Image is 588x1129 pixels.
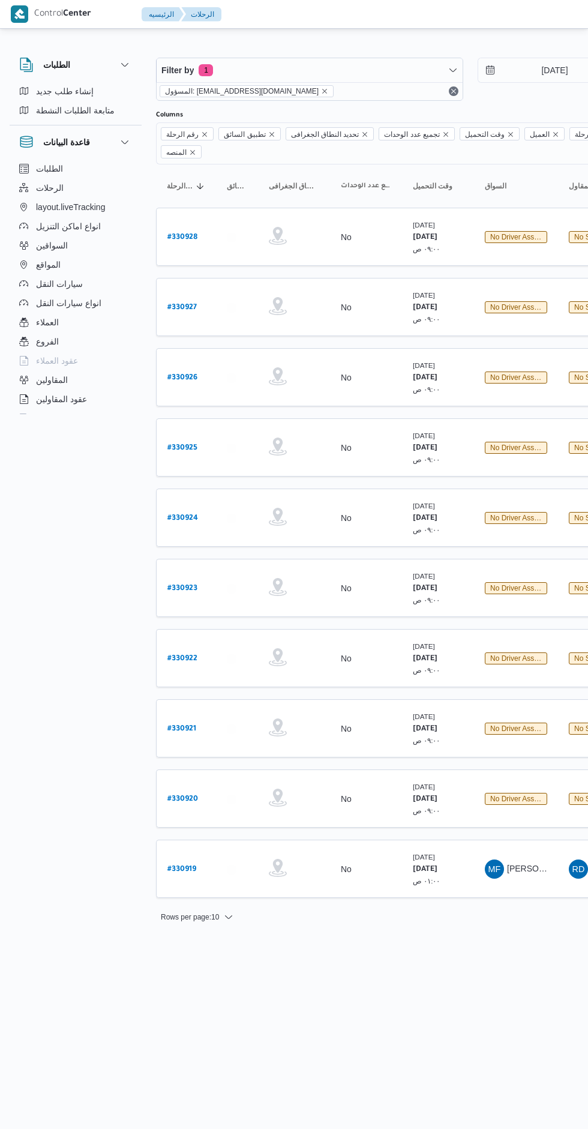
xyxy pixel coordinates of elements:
[160,85,334,97] span: المسؤول: mostafa.elrouby@illa.com.eg
[264,176,324,196] button: تحديد النطاق الجغرافى
[196,181,205,191] svg: Sorted in descending order
[341,653,352,664] div: No
[14,255,137,274] button: المواقع
[569,860,588,879] div: Rajh Dhba Muhni Msaad
[43,58,70,72] h3: الطلبات
[488,860,501,879] span: MF
[413,502,435,510] small: [DATE]
[167,510,198,526] a: #330924
[201,131,208,138] button: Remove رقم الرحلة from selection in this group
[485,793,547,805] span: No Driver Assigned
[446,84,461,98] button: Remove
[19,58,132,72] button: الطلبات
[413,783,435,790] small: [DATE]
[14,351,137,370] button: عقود العملاء
[156,110,183,120] label: Columns
[161,910,219,924] span: Rows per page : 10
[341,442,352,453] div: No
[167,181,193,191] span: رقم الرحلة; Sorted in descending order
[413,877,440,885] small: ٠١:٠٠ ص
[341,181,391,191] span: تجميع عدد الوحدات
[341,232,352,242] div: No
[413,853,435,861] small: [DATE]
[268,131,275,138] button: Remove تطبيق السائق from selection in this group
[460,127,520,140] span: وقت التحميل
[485,181,506,191] span: السواق
[167,299,197,315] a: #330927
[413,304,437,312] b: [DATE]
[485,372,547,384] span: No Driver Assigned
[36,181,64,195] span: الرحلات
[19,135,132,149] button: قاعدة البيانات
[572,860,585,879] span: RD
[222,176,252,196] button: تطبيق السائق
[480,176,552,196] button: السواق
[167,444,197,453] b: # 330925
[413,807,440,814] small: ٠٩:٠٠ ص
[341,513,352,523] div: No
[218,127,280,140] span: تطبيق السائق
[167,374,197,382] b: # 330926
[10,159,142,419] div: قاعدة البيانات
[36,334,59,349] span: الفروع
[14,178,137,197] button: الرحلات
[413,572,435,580] small: [DATE]
[465,128,505,141] span: وقت التحميل
[408,176,468,196] button: وقت التحميل
[485,442,547,454] span: No Driver Assigned
[485,231,547,243] span: No Driver Assigned
[485,582,547,594] span: No Driver Assigned
[224,128,265,141] span: تطبيق السائق
[167,861,196,877] a: #330919
[291,128,359,141] span: تحديد النطاق الجغرافى
[490,373,552,382] span: No driver assigned
[321,88,328,95] button: remove selected entity
[36,277,83,291] span: سيارات النقل
[165,86,319,97] span: المسؤول: [EMAIL_ADDRESS][DOMAIN_NAME]
[167,790,198,807] a: #330920
[167,580,197,596] a: #330923
[36,219,101,233] span: انواع اماكن التنزيل
[14,313,137,332] button: العملاء
[36,296,101,310] span: انواع سيارات النقل
[413,725,437,733] b: [DATE]
[413,432,435,439] small: [DATE]
[413,514,437,523] b: [DATE]
[413,385,440,393] small: ٠٩:٠٠ ص
[167,439,197,456] a: #330925
[167,725,196,733] b: # 330921
[413,795,437,804] b: [DATE]
[161,63,194,77] span: Filter by
[413,221,435,229] small: [DATE]
[379,127,455,140] span: تجميع عدد الوحدات
[227,181,247,191] span: تطبيق السائق
[161,145,202,158] span: المنصه
[167,795,198,804] b: # 330920
[167,866,196,874] b: # 330919
[14,294,137,313] button: انواع سيارات النقل
[14,274,137,294] button: سيارات النقل
[413,712,435,720] small: [DATE]
[413,245,440,253] small: ٠٩:٠٠ ص
[413,456,440,463] small: ٠٩:٠٠ ص
[167,585,197,593] b: # 330923
[14,236,137,255] button: السواقين
[490,444,552,452] span: No driver assigned
[413,361,435,369] small: [DATE]
[341,583,352,594] div: No
[162,176,210,196] button: رقم الرحلةSorted in descending order
[161,127,214,140] span: رقم الرحلة
[167,655,197,663] b: # 330922
[485,860,504,879] div: Mahmood Fisl Mustfa Muhammad
[14,217,137,236] button: انواع اماكن التنزيل
[413,866,437,874] b: [DATE]
[485,652,547,664] span: No Driver Assigned
[36,200,105,214] span: layout.liveTracking
[413,444,437,453] b: [DATE]
[490,724,552,733] span: No driver assigned
[490,233,552,241] span: No driver assigned
[36,257,61,272] span: المواقع
[14,370,137,390] button: المقاولين
[413,655,437,663] b: [DATE]
[166,128,199,141] span: رقم الرحلة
